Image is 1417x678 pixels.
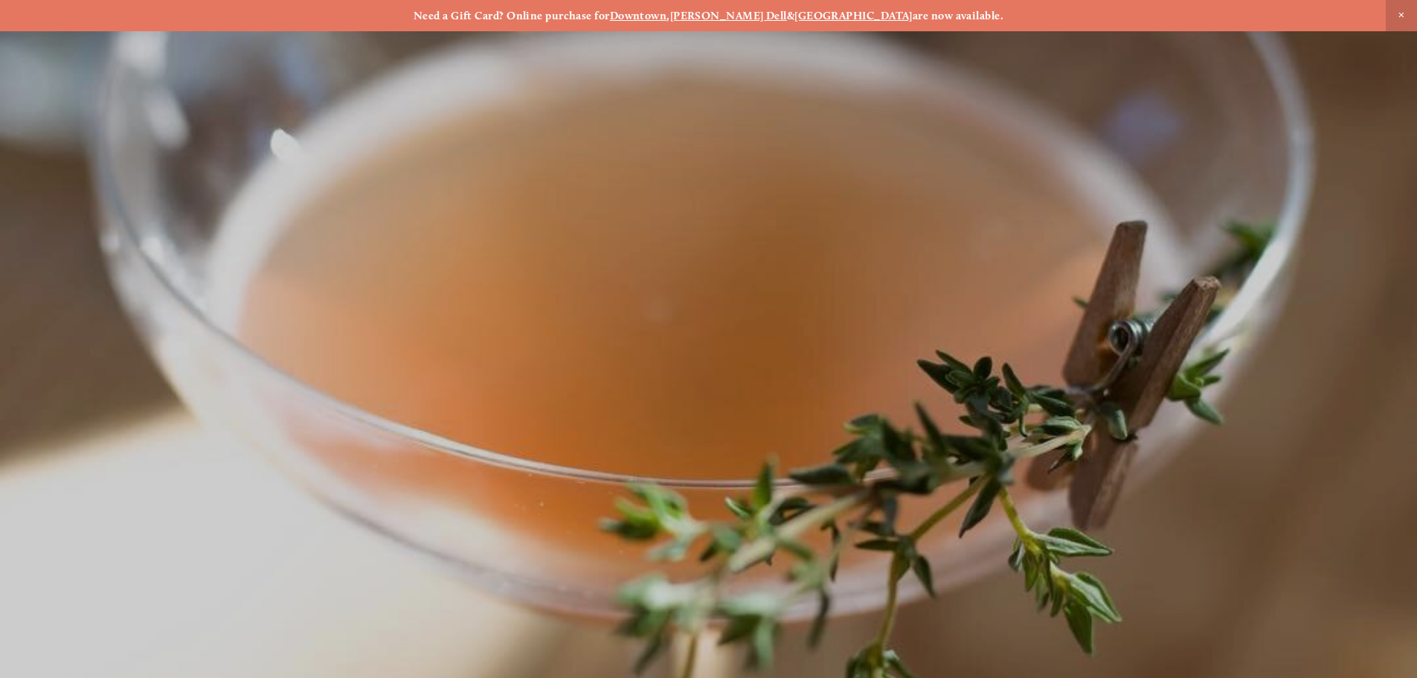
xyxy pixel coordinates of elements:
strong: & [787,9,794,22]
a: [PERSON_NAME] Dell [670,9,787,22]
strong: Need a Gift Card? Online purchase for [414,9,610,22]
strong: are now available. [913,9,1003,22]
a: [GEOGRAPHIC_DATA] [794,9,913,22]
strong: , [666,9,669,22]
a: Downtown [610,9,667,22]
